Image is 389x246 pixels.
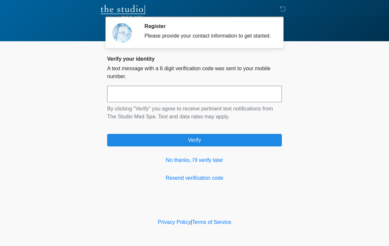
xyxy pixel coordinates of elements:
p: A text message with a 6 digit verification code was sent to your mobile number. [107,65,282,80]
button: Verify [107,134,282,146]
h2: Register [144,23,272,29]
p: By clicking "Verify" you agree to receive pertinent text notifications from The Studio Med Spa. T... [107,105,282,121]
a: No thanks, I'll verify later [107,156,282,164]
a: Privacy Policy [158,219,191,225]
a: | [191,219,192,225]
img: The Studio Med Spa Logo [101,5,145,18]
img: Agent Avatar [112,23,132,43]
a: Resend verification code [107,174,282,182]
h2: Verify your identity [107,56,282,62]
div: Please provide your contact information to get started. [144,32,272,40]
a: Terms of Service [192,219,231,225]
